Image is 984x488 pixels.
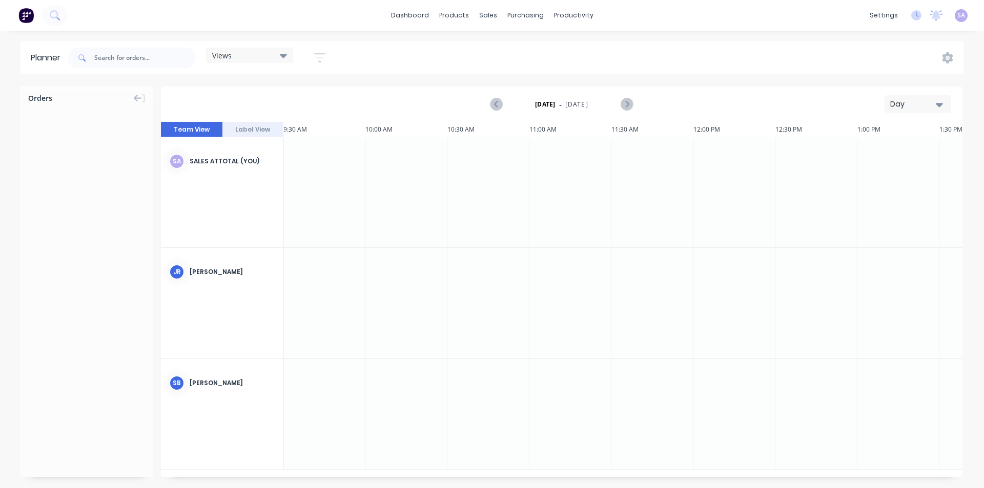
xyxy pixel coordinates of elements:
[611,122,693,137] div: 11:30 AM
[169,264,184,280] div: JR
[31,52,66,64] div: Planner
[190,267,275,277] div: [PERSON_NAME]
[693,122,775,137] div: 12:00 PM
[565,100,588,109] span: [DATE]
[549,8,599,23] div: productivity
[890,99,937,110] div: Day
[190,157,275,166] div: Sales AtTotal (You)
[18,8,34,23] img: Factory
[491,98,503,111] button: Previous page
[957,11,965,20] span: SA
[621,98,632,111] button: Next page
[283,122,365,137] div: 9:30 AM
[502,8,549,23] div: purchasing
[222,122,284,137] button: Label View
[857,122,939,137] div: 1:00 PM
[447,122,529,137] div: 10:30 AM
[365,122,447,137] div: 10:00 AM
[94,48,196,68] input: Search for orders...
[212,50,232,61] span: Views
[865,8,903,23] div: settings
[386,8,434,23] a: dashboard
[169,154,184,169] div: SA
[775,122,857,137] div: 12:30 PM
[474,8,502,23] div: sales
[535,100,556,109] strong: [DATE]
[28,93,52,103] span: Orders
[169,375,184,391] div: SB
[190,378,275,388] div: [PERSON_NAME]
[559,98,562,111] span: -
[885,95,951,113] button: Day
[434,8,474,23] div: products
[529,122,611,137] div: 11:00 AM
[161,122,222,137] button: Team View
